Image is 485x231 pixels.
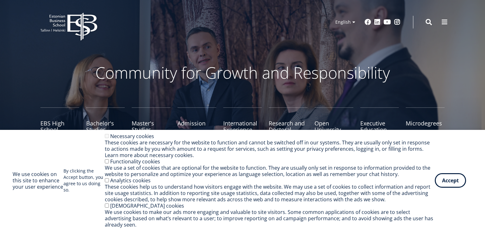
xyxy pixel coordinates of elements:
[86,107,125,139] a: Bachelor's Studies
[269,107,308,139] a: Research and Doctoral Studies
[40,107,79,139] a: EBS High School
[105,139,435,158] div: These cookies are necessary for the website to function and cannot be switched off in our systems...
[394,19,400,25] a: Instagram
[384,19,391,25] a: Youtube
[63,168,105,193] p: By clicking the Accept button, you agree to us doing so.
[374,19,380,25] a: Linkedin
[110,158,160,165] label: Functionality cookies
[223,107,262,139] a: International Experience
[406,107,445,139] a: Microdegrees
[132,107,171,139] a: Master's Studies
[435,173,466,188] button: Accept
[105,184,435,203] div: These cookies help us to understand how visitors engage with the website. We may use a set of coo...
[110,202,184,209] label: [DEMOGRAPHIC_DATA] cookies
[110,133,154,140] label: Necessary cookies
[365,19,371,25] a: Facebook
[75,63,410,82] p: Community for Growth and Responsibility
[105,209,435,228] div: We use cookies to make our ads more engaging and valuable to site visitors. Some common applicati...
[177,107,216,139] a: Admission
[314,107,353,139] a: Open University
[110,177,151,184] label: Analytics cookies
[105,165,435,177] div: We use a set of cookies that are optional for the website to function. They are usually only set ...
[360,107,399,139] a: Executive Education
[13,171,63,190] h2: We use cookies on this site to enhance your user experience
